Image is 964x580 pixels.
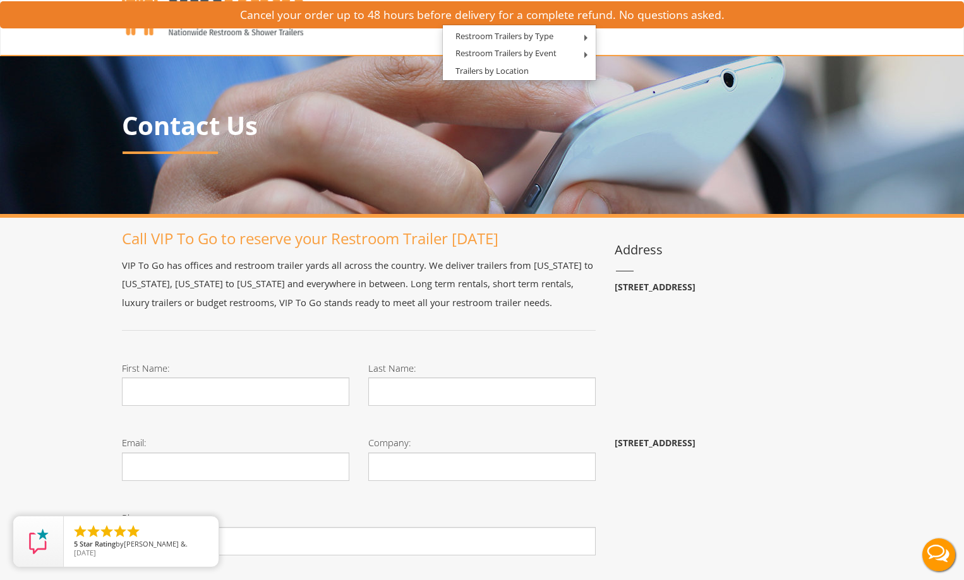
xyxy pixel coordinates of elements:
[615,281,696,293] b: [STREET_ADDRESS]
[80,539,116,548] span: Star Rating
[112,524,128,539] li: 
[73,524,88,539] li: 
[443,28,566,44] a: Restroom Trailers by Type
[615,243,842,257] h3: Address
[26,529,51,554] img: Review Rating
[615,437,696,449] b: [STREET_ADDRESS]
[124,539,188,548] span: [PERSON_NAME] &.
[126,524,141,539] li: 
[122,256,596,312] p: VIP To Go has offices and restroom trailer yards all across the country. We deliver trailers from...
[122,230,596,247] h1: Call VIP To Go to reserve your Restroom Trailer [DATE]
[74,539,78,548] span: 5
[86,524,101,539] li: 
[99,524,114,539] li: 
[122,112,842,139] p: Contact Us
[443,63,541,79] a: Trailers by Location
[74,540,208,549] span: by
[913,530,964,580] button: Live Chat
[443,45,569,61] a: Restroom Trailers by Event
[74,548,96,557] span: [DATE]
